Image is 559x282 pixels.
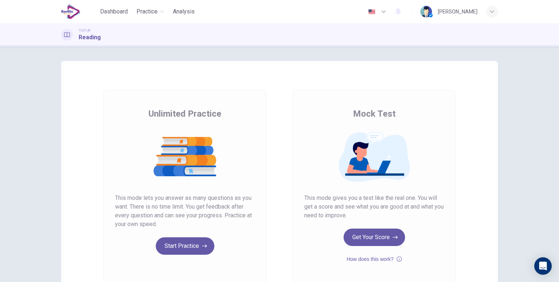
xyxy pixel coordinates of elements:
[438,7,477,16] div: [PERSON_NAME]
[420,6,432,17] img: Profile picture
[353,108,396,120] span: Mock Test
[61,4,97,19] a: EduSynch logo
[173,7,195,16] span: Analysis
[367,9,376,15] img: en
[170,5,198,18] button: Analysis
[61,4,80,19] img: EduSynch logo
[79,28,90,33] span: TOEFL®
[344,229,405,246] button: Get Your Score
[115,194,255,229] span: This mode lets you answer as many questions as you want. There is no time limit. You get feedback...
[304,194,444,220] span: This mode gives you a test like the real one. You will get a score and see what you are good at a...
[97,5,131,18] button: Dashboard
[134,5,167,18] button: Practice
[156,237,214,255] button: Start Practice
[79,33,101,42] h1: Reading
[100,7,128,16] span: Dashboard
[534,257,552,275] div: Open Intercom Messenger
[136,7,158,16] span: Practice
[346,255,401,263] button: How does this work?
[148,108,221,120] span: Unlimited Practice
